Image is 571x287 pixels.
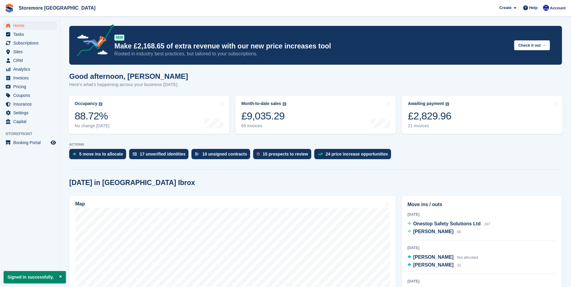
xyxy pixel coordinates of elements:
[263,152,308,156] div: 15 prospects to review
[99,102,102,106] img: icon-info-grey-7440780725fd019a000dd9b08b2336e03edf1995a4989e88bcd33f0948082b44.svg
[241,101,281,106] div: Month-to-date sales
[408,245,556,251] div: [DATE]
[408,110,451,122] div: £2,829.96
[4,271,66,283] p: Signed in successfully.
[13,138,49,147] span: Booking Portal
[75,123,110,128] div: No change [DATE]
[202,152,247,156] div: 10 unsigned contracts
[326,152,388,156] div: 24 price increase opportunities
[13,91,49,100] span: Coupons
[69,143,562,147] p: ACTIONS
[69,149,129,162] a: 5 move ins to allocate
[13,21,49,30] span: Home
[413,229,454,234] span: [PERSON_NAME]
[5,131,60,137] span: Storefront
[283,102,286,106] img: icon-info-grey-7440780725fd019a000dd9b08b2336e03edf1995a4989e88bcd33f0948082b44.svg
[50,139,57,146] a: Preview store
[75,101,97,106] div: Occupancy
[543,5,549,11] img: Angela
[235,96,396,134] a: Month-to-date sales £9,035.29 69 invoices
[3,82,57,91] a: menu
[13,30,49,39] span: Tasks
[13,117,49,126] span: Capital
[445,102,449,106] img: icon-info-grey-7440780725fd019a000dd9b08b2336e03edf1995a4989e88bcd33f0948082b44.svg
[72,24,114,59] img: price-adjustments-announcement-icon-8257ccfd72463d97f412b2fc003d46551f7dbcb40ab6d574587a9cd5c0d94...
[114,51,509,57] p: Rooted in industry best practices, but tailored to your subscriptions.
[13,56,49,65] span: CRM
[3,65,57,73] a: menu
[408,279,556,284] div: [DATE]
[69,72,188,80] h1: Good afternoon, [PERSON_NAME]
[499,5,511,11] span: Create
[3,30,57,39] a: menu
[529,5,538,11] span: Help
[413,255,454,260] span: [PERSON_NAME]
[114,35,124,41] div: NEW
[13,100,49,108] span: Insurance
[3,48,57,56] a: menu
[133,152,137,156] img: verify_identity-adf6edd0f0f0b5bbfe63781bf79b02c33cf7c696d77639b501bdc392416b5a36.svg
[413,262,454,267] span: [PERSON_NAME]
[3,74,57,82] a: menu
[69,179,195,187] h2: [DATE] in [GEOGRAPHIC_DATA] Ibrox
[129,149,192,162] a: 17 unverified identities
[413,221,481,226] span: Onestop Safety Solutions Ltd
[69,96,229,134] a: Occupancy 88.72% No change [DATE]
[3,100,57,108] a: menu
[13,82,49,91] span: Pricing
[140,152,186,156] div: 17 unverified identities
[3,56,57,65] a: menu
[69,81,188,88] p: Here's what's happening across your business [DATE]
[5,4,14,13] img: stora-icon-8386f47178a22dfd0bd8f6a31ec36ba5ce8667c1dd55bd0f319d3a0aa187defe.svg
[318,153,323,156] img: price_increase_opportunities-93ffe204e8149a01c8c9dc8f82e8f89637d9d84a8eef4429ea346261dce0b2c0.svg
[457,263,461,267] span: 31
[3,21,57,30] a: menu
[73,152,76,156] img: move_ins_to_allocate_icon-fdf77a2bb77ea45bf5b3d319d69a93e2d87916cf1d5bf7949dd705db3b84f3ca.svg
[13,39,49,47] span: Subscriptions
[241,123,286,128] div: 69 invoices
[13,109,49,117] span: Settings
[3,138,57,147] a: menu
[3,109,57,117] a: menu
[191,149,253,162] a: 10 unsigned contracts
[16,3,98,13] a: Storemore [GEOGRAPHIC_DATA]
[13,74,49,82] span: Invoices
[408,254,478,261] a: [PERSON_NAME] Not allocated
[408,201,556,208] h2: Move ins / outs
[195,152,199,156] img: contract_signature_icon-13c848040528278c33f63329250d36e43548de30e8caae1d1a13099fd9432cc5.svg
[3,91,57,100] a: menu
[457,255,478,260] span: Not allocated
[257,152,260,156] img: prospect-51fa495bee0391a8d652442698ab0144808aea92771e9ea1ae160a38d050c398.svg
[75,110,110,122] div: 88.72%
[408,212,556,217] div: [DATE]
[13,48,49,56] span: Sites
[457,230,461,234] span: 65
[3,117,57,126] a: menu
[75,201,85,207] h2: Map
[484,222,490,226] span: 107
[408,101,444,106] div: Awaiting payment
[241,110,286,122] div: £9,035.29
[550,5,566,11] span: Account
[314,149,394,162] a: 24 price increase opportunities
[408,123,451,128] div: 21 invoices
[514,40,550,50] button: Check it out →
[13,65,49,73] span: Analytics
[253,149,314,162] a: 15 prospects to review
[408,220,490,228] a: Onestop Safety Solutions Ltd 107
[402,96,563,134] a: Awaiting payment £2,829.96 21 invoices
[79,152,123,156] div: 5 move ins to allocate
[3,39,57,47] a: menu
[408,261,461,269] a: [PERSON_NAME] 31
[408,228,461,236] a: [PERSON_NAME] 65
[114,42,509,51] p: Make £2,168.65 of extra revenue with our new price increases tool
